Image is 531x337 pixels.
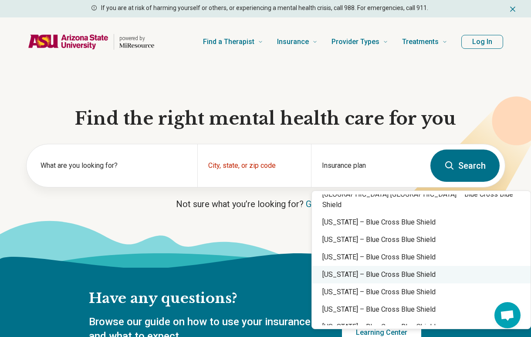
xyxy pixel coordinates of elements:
h2: Have any questions? [89,289,421,308]
div: [US_STATE] – Blue Cross Blue Shield [312,231,531,248]
span: Treatments [402,36,439,48]
a: Home page [28,28,154,56]
button: Search [430,150,500,182]
div: [US_STATE] – Blue Cross Blue Shield [312,318,531,336]
h1: Find the right mental health care for you [26,107,505,130]
p: If you are at risk of harming yourself or others, or experiencing a mental health crisis, call 98... [101,3,428,13]
a: Get matched [306,199,355,209]
div: Suggestions [312,194,531,325]
div: [GEOGRAPHIC_DATA] [GEOGRAPHIC_DATA] – Blue Cross Blue Shield [312,186,531,214]
p: powered by [119,35,154,42]
span: Insurance [277,36,309,48]
label: What are you looking for? [41,160,187,171]
div: [US_STATE] – Blue Cross Blue Shield [312,266,531,283]
div: [US_STATE] – Blue Cross Blue Shield [312,301,531,318]
a: Open chat [494,302,521,328]
div: [US_STATE] – Blue Cross Blue Shield [312,283,531,301]
div: [US_STATE] – Blue Cross Blue Shield [312,248,531,266]
button: Log In [461,35,503,49]
span: Find a Therapist [203,36,254,48]
p: Not sure what you’re looking for? [26,198,505,210]
div: [US_STATE] – Blue Cross Blue Shield [312,214,531,231]
span: Provider Types [331,36,379,48]
button: Dismiss [508,3,517,14]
